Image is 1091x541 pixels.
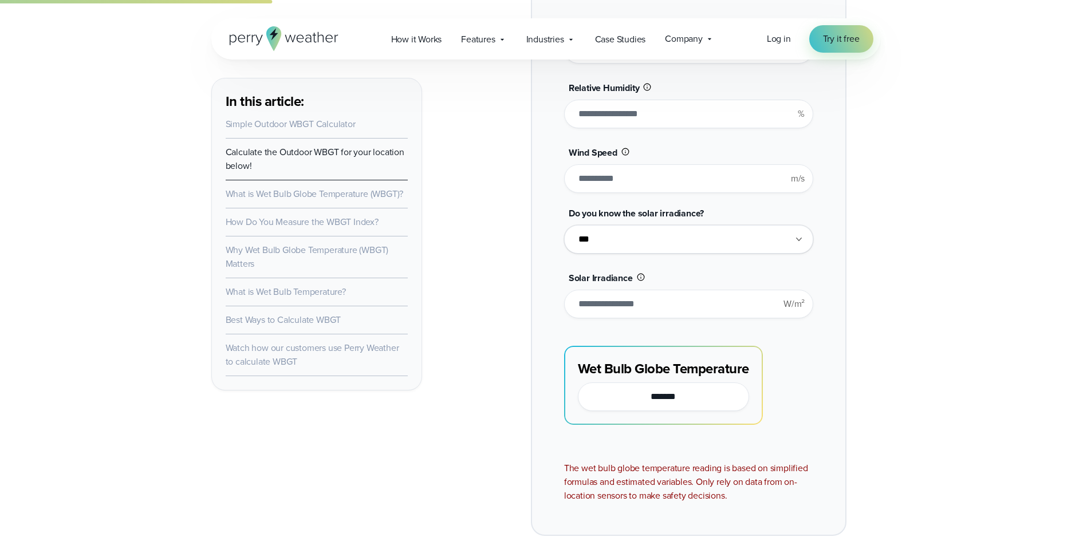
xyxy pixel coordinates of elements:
[767,32,791,46] a: Log in
[569,207,704,220] span: Do you know the solar irradiance?
[226,341,399,368] a: Watch how our customers use Perry Weather to calculate WBGT
[226,215,379,228] a: How Do You Measure the WBGT Index?
[569,146,617,159] span: Wind Speed
[569,17,634,30] span: Air Temperature
[226,285,346,298] a: What is Wet Bulb Temperature?
[226,313,341,326] a: Best Ways to Calculate WBGT
[381,27,452,51] a: How it Works
[564,461,813,503] div: The wet bulb globe temperature reading is based on simplified formulas and estimated variables. O...
[767,32,791,45] span: Log in
[391,33,442,46] span: How it Works
[226,145,404,172] a: Calculate the Outdoor WBGT for your location below!
[226,92,408,110] h3: In this article:
[809,25,873,53] a: Try it free
[665,32,703,46] span: Company
[585,27,656,51] a: Case Studies
[226,187,404,200] a: What is Wet Bulb Globe Temperature (WBGT)?
[569,271,633,285] span: Solar Irradiance
[526,33,564,46] span: Industries
[226,117,356,131] a: Simple Outdoor WBGT Calculator
[461,33,495,46] span: Features
[226,243,389,270] a: Why Wet Bulb Globe Temperature (WBGT) Matters
[595,33,646,46] span: Case Studies
[569,81,640,94] span: Relative Humidity
[823,32,860,46] span: Try it free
